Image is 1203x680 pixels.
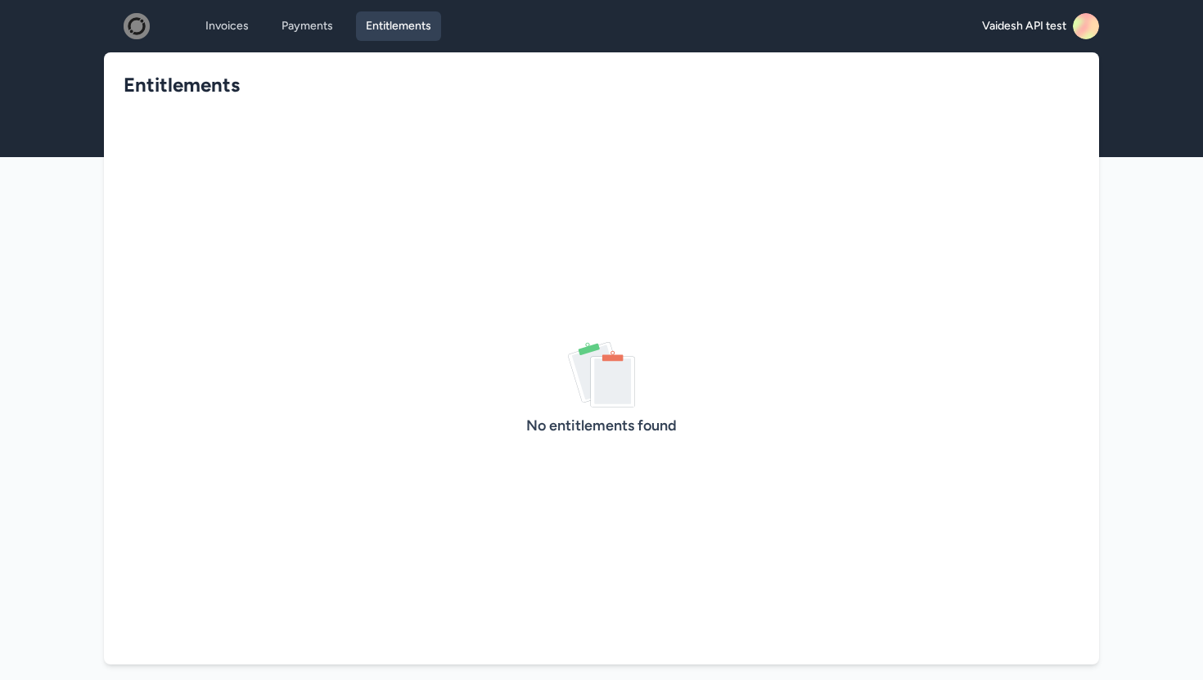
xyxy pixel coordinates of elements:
[982,13,1099,39] a: Vaidesh API test
[272,11,343,41] a: Payments
[124,72,1066,98] h1: Entitlements
[110,13,163,39] img: logo_1747156143.png
[196,11,259,41] a: Invoices
[982,18,1066,34] span: Vaidesh API test
[526,414,677,437] p: No entitlements found
[356,11,441,41] a: Entitlements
